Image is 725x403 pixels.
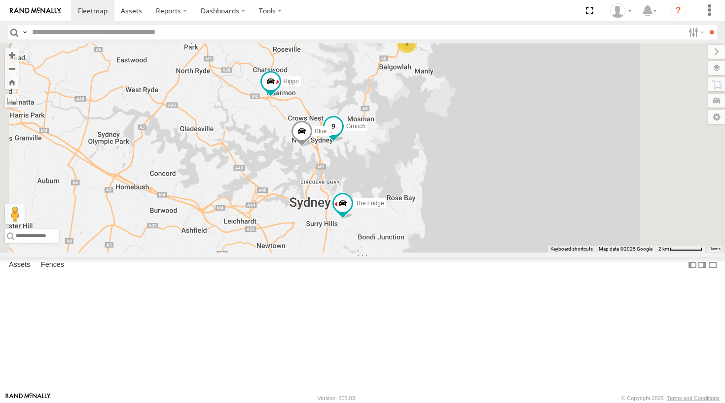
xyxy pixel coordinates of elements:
[21,25,29,39] label: Search Query
[710,247,721,251] a: Terms
[685,25,706,39] label: Search Filter Options
[318,395,355,401] div: Version: 305.03
[284,78,299,85] span: Hippo
[670,3,686,19] i: ?
[4,258,35,272] label: Assets
[5,75,19,89] button: Zoom Home
[5,393,51,403] a: Visit our Website
[621,395,720,401] div: © Copyright 2025 -
[315,128,326,135] span: Blue
[667,395,720,401] a: Terms and Conditions
[688,257,697,272] label: Dock Summary Table to the Left
[356,200,384,207] span: The Fridge
[5,94,19,108] label: Measure
[550,246,593,253] button: Keyboard shortcuts
[10,7,61,14] img: rand-logo.svg
[697,257,707,272] label: Dock Summary Table to the Right
[36,258,69,272] label: Fences
[397,34,417,53] div: 8
[346,123,365,130] span: Grouch
[607,3,635,18] div: myBins Admin
[708,257,718,272] label: Hide Summary Table
[655,246,705,253] button: Map scale: 2 km per 63 pixels
[5,48,19,62] button: Zoom in
[658,246,669,252] span: 2 km
[5,62,19,75] button: Zoom out
[5,204,25,224] button: Drag Pegman onto the map to open Street View
[708,110,725,124] label: Map Settings
[599,246,652,252] span: Map data ©2025 Google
